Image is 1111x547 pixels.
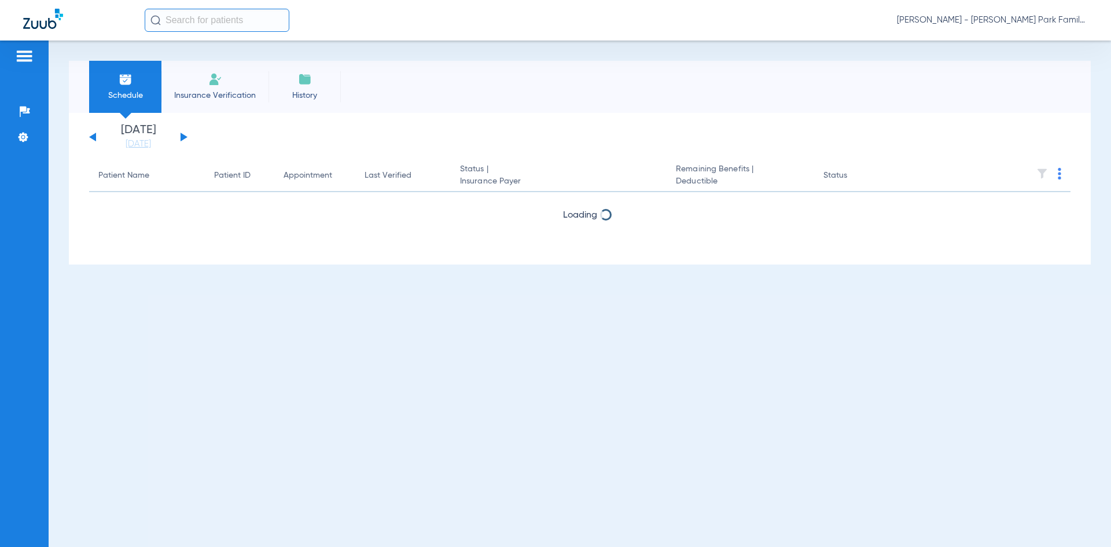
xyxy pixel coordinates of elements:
[23,9,63,29] img: Zuub Logo
[284,170,332,182] div: Appointment
[676,175,804,188] span: Deductible
[214,170,265,182] div: Patient ID
[365,170,411,182] div: Last Verified
[119,72,133,86] img: Schedule
[1036,168,1048,179] img: filter.svg
[98,170,149,182] div: Patient Name
[667,160,814,192] th: Remaining Benefits |
[365,170,442,182] div: Last Verified
[150,15,161,25] img: Search Icon
[1058,168,1061,179] img: group-dot-blue.svg
[563,211,597,220] span: Loading
[814,160,892,192] th: Status
[460,175,657,188] span: Insurance Payer
[897,14,1088,26] span: [PERSON_NAME] - [PERSON_NAME] Park Family Dentistry
[145,9,289,32] input: Search for patients
[298,72,312,86] img: History
[284,170,346,182] div: Appointment
[98,170,196,182] div: Patient Name
[451,160,667,192] th: Status |
[104,124,173,150] li: [DATE]
[170,90,260,101] span: Insurance Verification
[104,138,173,150] a: [DATE]
[277,90,332,101] span: History
[214,170,251,182] div: Patient ID
[98,90,153,101] span: Schedule
[208,72,222,86] img: Manual Insurance Verification
[15,49,34,63] img: hamburger-icon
